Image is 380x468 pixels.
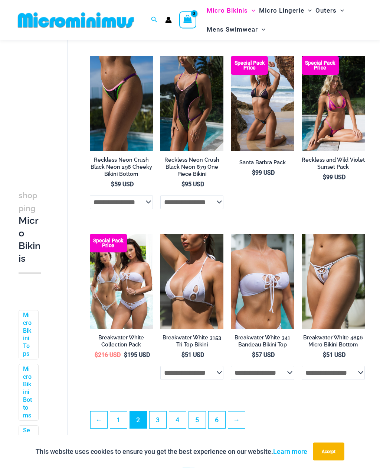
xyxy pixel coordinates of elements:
[160,335,223,351] a: Breakwater White 3153 Tri Top Bikini
[231,159,294,167] h2: Santa Barbra Pack
[160,57,223,152] a: Reckless Neon Crush Black Neon 879 One Piece 01Reckless Neon Crush Black Neon 879 One Piece 09Rec...
[252,352,255,359] span: $
[323,352,326,359] span: $
[273,448,307,455] a: Learn more
[19,17,85,166] iframe: TrustedSite Certified
[257,1,314,20] a: Micro LingerieMenu ToggleMenu Toggle
[110,412,127,429] a: Page 1
[302,234,365,329] a: Breakwater White 4856 Micro Bottom 01Breakwater White 3153 Top 4856 Micro Bottom 06Breakwater Whi...
[231,57,294,152] img: Santa Barbra Purple Turquoise 305 Top 4118 Bottom 09v2
[90,57,153,152] a: Reckless Neon Crush Black Neon 296 Cheeky 02Reckless Neon Crush Black Neon 296 Cheeky 01Reckless ...
[252,170,255,177] span: $
[90,157,153,180] a: Reckless Neon Crush Black Neon 296 Cheeky Bikini Bottom
[160,335,223,348] h2: Breakwater White 3153 Tri Top Bikini
[181,352,185,359] span: $
[231,61,268,71] b: Special Pack Price
[323,174,345,181] bdi: 99 USD
[90,157,153,178] h2: Reckless Neon Crush Black Neon 296 Cheeky Bikini Bottom
[124,352,127,359] span: $
[181,352,204,359] bdi: 51 USD
[323,174,326,181] span: $
[302,157,365,174] a: Reckless and Wild Violet Sunset Pack
[314,1,346,20] a: OutersMenu ToggleMenu Toggle
[252,170,275,177] bdi: 99 USD
[205,20,267,39] a: Mens SwimwearMenu ToggleMenu Toggle
[90,234,153,329] img: Collection Pack (5)
[231,234,294,329] a: Breakwater White 341 Top 01Breakwater White 341 Top 4956 Shorts 06Breakwater White 341 Top 4956 S...
[19,191,37,213] span: shopping
[36,446,307,457] p: This website uses cookies to ensure you get the best experience on our website.
[313,443,344,461] button: Accept
[111,181,134,188] bdi: 59 USD
[95,352,98,359] span: $
[19,189,41,265] h3: Micro Bikinis
[160,57,223,152] img: Reckless Neon Crush Black Neon 879 One Piece 01
[259,1,304,20] span: Micro Lingerie
[209,412,225,429] a: Page 6
[90,57,153,152] img: Reckless Neon Crush Black Neon 296 Cheeky 02
[304,1,312,20] span: Menu Toggle
[160,157,223,180] a: Reckless Neon Crush Black Neon 879 One Piece Bikini
[252,352,275,359] bdi: 57 USD
[302,61,339,71] b: Special Pack Price
[150,412,166,429] a: Page 3
[228,412,245,429] a: →
[189,412,206,429] a: Page 5
[90,411,365,433] nav: Product Pagination
[181,181,185,188] span: $
[151,16,158,25] a: Search icon link
[231,234,294,329] img: Breakwater White 341 Top 01
[165,17,172,23] a: Account icon link
[90,239,127,248] b: Special Pack Price
[231,335,294,351] a: Breakwater White 341 Bandeau Bikini Top
[248,1,255,20] span: Menu Toggle
[23,366,33,420] a: Micro Bikini Bottoms
[160,234,223,329] img: Breakwater White 3153 Top 01
[91,412,107,429] a: ←
[111,181,114,188] span: $
[207,20,258,39] span: Mens Swimwear
[302,335,365,351] a: Breakwater White 4856 Micro Bikini Bottom
[90,234,153,329] a: Collection Pack (5) Breakwater White 341 Top 4956 Shorts 08Breakwater White 341 Top 4956 Shorts 08
[90,335,153,348] h2: Breakwater White Collection Pack
[90,335,153,351] a: Breakwater White Collection Pack
[207,1,248,20] span: Micro Bikinis
[302,57,365,152] img: Reckless and Wild Violet Sunset 306 Top 466 Bottom 06
[95,352,121,359] bdi: 216 USD
[337,1,344,20] span: Menu Toggle
[302,157,365,171] h2: Reckless and Wild Violet Sunset Pack
[160,157,223,178] h2: Reckless Neon Crush Black Neon 879 One Piece Bikini
[15,12,137,29] img: MM SHOP LOGO FLAT
[23,312,33,358] a: Micro Bikini Tops
[231,335,294,348] h2: Breakwater White 341 Bandeau Bikini Top
[302,335,365,348] h2: Breakwater White 4856 Micro Bikini Bottom
[124,352,150,359] bdi: 195 USD
[130,412,147,429] span: Page 2
[169,412,186,429] a: Page 4
[323,352,345,359] bdi: 51 USD
[181,181,204,188] bdi: 95 USD
[231,159,294,169] a: Santa Barbra Pack
[258,20,265,39] span: Menu Toggle
[302,234,365,329] img: Breakwater White 4856 Micro Bottom 01
[302,57,365,152] a: Reckless and Wild Violet Sunset 306 Top 466 Bottom 06 Reckless and Wild Violet Sunset 306 Top 466...
[179,12,196,29] a: View Shopping Cart, empty
[205,1,257,20] a: Micro BikinisMenu ToggleMenu Toggle
[231,57,294,152] a: Santa Barbra Purple Turquoise 305 Top 4118 Bottom 09v2 Santa Barbra Purple Turquoise 305 Top 4118...
[315,1,337,20] span: Outers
